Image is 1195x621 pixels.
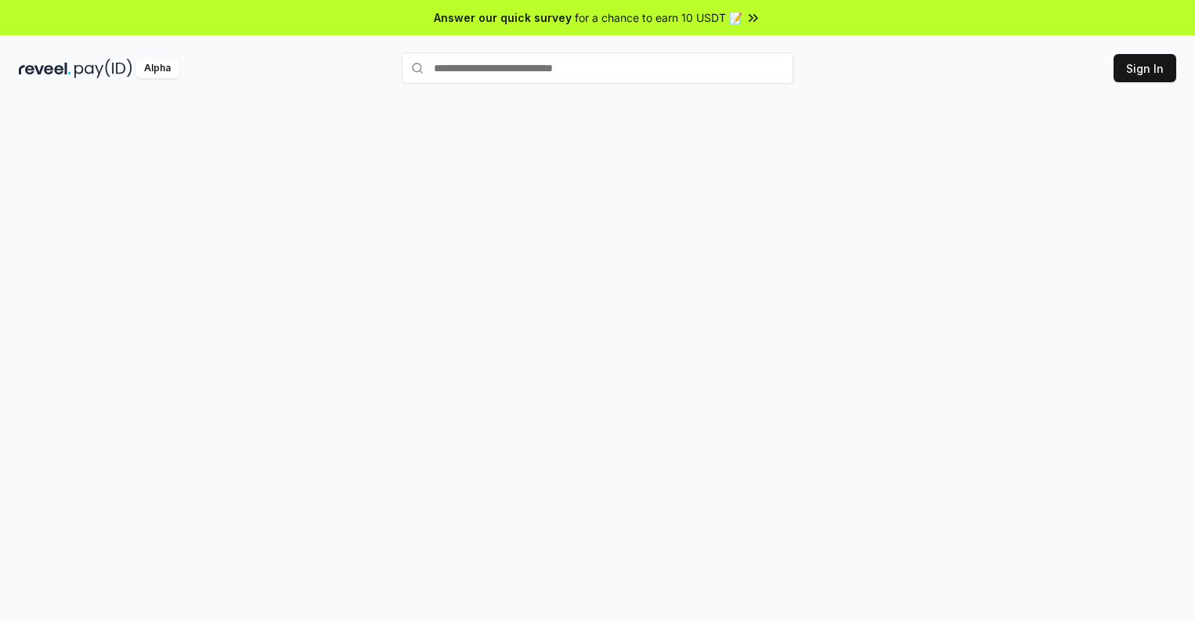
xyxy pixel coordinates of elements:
[434,9,572,26] span: Answer our quick survey
[135,59,179,78] div: Alpha
[74,59,132,78] img: pay_id
[19,59,71,78] img: reveel_dark
[575,9,742,26] span: for a chance to earn 10 USDT 📝
[1114,54,1176,82] button: Sign In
